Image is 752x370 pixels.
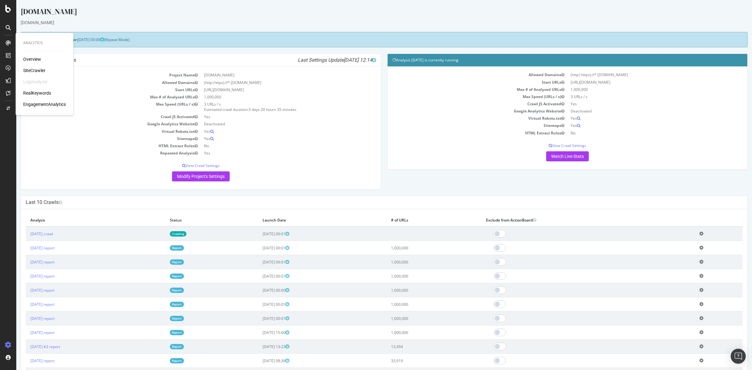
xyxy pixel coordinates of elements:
[246,344,273,349] span: [DATE] 13:23
[14,316,38,321] a: [DATE] report
[9,135,185,142] td: Sitemaps
[14,259,38,265] a: [DATE] report
[246,231,273,237] span: [DATE] 00:01
[154,358,168,363] a: Report
[185,142,360,149] td: No
[14,288,38,293] a: [DATE] report
[465,214,678,227] th: Exclude from ActionBoard
[370,311,465,326] td: 1,000,000
[9,120,185,128] td: Google Analytics Website
[61,37,88,42] span: [DATE] 00:00
[154,316,168,321] a: Report
[185,120,360,128] td: Deactivated
[154,330,168,335] a: Report
[246,302,273,307] span: [DATE] 00:01
[23,40,66,46] div: Analytics
[9,57,360,63] h4: Project Global Settings
[185,101,360,113] td: 3 URLs / s Estimated crawl duration:
[14,231,37,237] a: [DATE] crawl
[9,199,726,206] h4: Last 10 Crawls
[551,93,726,100] td: 3 URLs / s
[185,86,360,93] td: [URL][DOMAIN_NAME]
[376,71,551,78] td: Allowed Domains
[370,340,465,354] td: 13,494
[376,129,551,137] td: HTML Extract Rules
[9,163,360,168] p: View Crawl Settings
[731,349,746,364] div: Open Intercom Messenger
[370,241,465,255] td: 1,000,000
[370,354,465,368] td: 33,919
[14,330,38,335] a: [DATE] report
[23,67,45,74] a: SiteCrawler
[246,358,273,363] span: [DATE] 08:36
[327,57,360,63] span: [DATE] 12:14
[246,316,273,321] span: [DATE] 00:01
[376,57,726,63] h4: Analysis [DATE] is currently running
[23,79,48,85] div: LogAnalyzer
[242,214,370,227] th: Launch Date
[154,302,168,307] a: Report
[154,231,170,237] a: Crawling
[149,214,242,227] th: Status
[376,115,551,122] td: Virtual Robots.txt
[4,32,731,47] div: (Repeat Mode)
[551,86,726,93] td: 1,000,000
[9,149,185,157] td: Repeated Analysis
[4,6,731,19] div: [DOMAIN_NAME]
[551,129,726,137] td: No
[185,135,360,142] td: Yes
[185,113,360,120] td: Yes
[9,128,185,135] td: Virtual Robots.txt
[246,245,273,251] span: [DATE] 00:01
[14,245,38,251] a: [DATE] report
[551,122,726,129] td: Yes
[9,214,149,227] th: Analysis
[246,259,273,265] span: [DATE] 00:01
[551,79,726,86] td: [URL][DOMAIN_NAME]
[14,344,44,349] a: [DATE] #2 report
[551,115,726,122] td: Yes
[9,79,185,86] td: Allowed Domains
[281,57,360,63] i: Last Settings Update
[376,86,551,93] td: Max # of Analysed URLs
[185,79,360,86] td: (http|https)://*.[DOMAIN_NAME]
[23,56,41,62] a: Overview
[376,93,551,100] td: Max Speed (URLs / s)
[376,79,551,86] td: Start URLs
[9,71,185,79] td: Project Name
[551,107,726,115] td: Deactivated
[154,288,168,293] a: Report
[9,142,185,149] td: HTML Extract Rules
[9,86,185,93] td: Start URLs
[185,93,360,101] td: 1,000,000
[9,113,185,120] td: Crawl JS Activated
[185,71,360,79] td: [DOMAIN_NAME]
[185,149,360,157] td: Yes
[4,19,731,26] div: [DOMAIN_NAME]
[9,37,61,42] strong: Next Launch Scheduled for:
[370,269,465,283] td: 1,000,000
[156,171,213,181] a: Modify Project's Settings
[14,358,38,363] a: [DATE] report
[154,344,168,349] a: Report
[9,101,185,113] td: Max Speed (URLs / s)
[370,297,465,311] td: 1,000,000
[246,274,273,279] span: [DATE] 00:01
[370,255,465,269] td: 1,000,000
[232,107,280,112] span: 3 days 20 hours 35 minutes
[154,259,168,265] a: Report
[14,302,38,307] a: [DATE] report
[23,90,51,96] a: RealKeywords
[370,283,465,297] td: 1,000,000
[23,101,66,107] a: EngagementAnalytics
[246,330,273,335] span: [DATE] 15:00
[185,128,360,135] td: Yes
[376,100,551,107] td: Crawl JS Activated
[370,214,465,227] th: # of URLs
[9,93,185,101] td: Max # of Analysed URLs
